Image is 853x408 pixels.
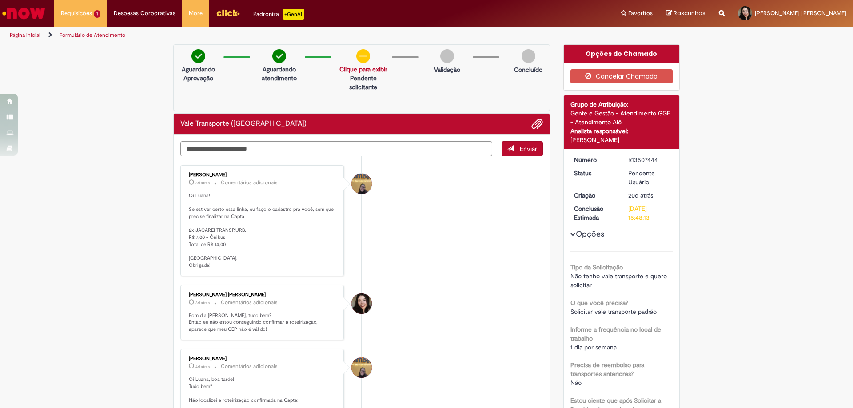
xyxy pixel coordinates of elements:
span: 20d atrás [628,191,653,199]
a: Clique para exibir [339,65,387,73]
div: [PERSON_NAME] [189,172,337,178]
span: Despesas Corporativas [114,9,175,18]
img: ServiceNow [1,4,47,22]
time: 26/09/2025 08:13:12 [195,300,210,305]
div: Analista responsável: [570,127,673,135]
button: Enviar [502,141,543,156]
img: click_logo_yellow_360x200.png [216,6,240,20]
span: Não tenho vale transporte e quero solicitar [570,272,669,289]
span: 1 dia por semana [570,343,617,351]
dt: Conclusão Estimada [567,204,622,222]
div: Grupo de Atribuição: [570,100,673,109]
a: Formulário de Atendimento [60,32,125,39]
ul: Trilhas de página [7,27,562,44]
p: Concluído [514,65,542,74]
small: Comentários adicionais [221,363,278,370]
span: Solicitar vale transporte padrão [570,308,657,316]
dt: Criação [567,191,622,200]
p: Bom dia [PERSON_NAME], tudo bem? Então eu não estou conseguindo confirmar a roteirização, aparece... [189,312,337,333]
span: 3d atrás [195,180,210,186]
p: Validação [434,65,460,74]
time: 09/09/2025 13:48:11 [628,191,653,199]
img: check-circle-green.png [191,49,205,63]
h2: Vale Transporte (VT) Histórico de tíquete [180,120,307,128]
span: Rascunhos [674,9,706,17]
button: Cancelar Chamado [570,69,673,83]
time: 25/09/2025 12:25:23 [195,364,210,369]
img: img-circle-grey.png [522,49,535,63]
div: [DATE] 15:48:13 [628,204,670,222]
p: Aguardando atendimento [258,65,300,83]
div: Amanda De Campos Gomes Do Nascimento [351,174,372,194]
small: Comentários adicionais [221,179,278,186]
span: 4d atrás [195,364,210,369]
div: Amanda De Campos Gomes Do Nascimento [351,357,372,378]
span: [PERSON_NAME] [PERSON_NAME] [755,9,846,17]
a: Página inicial [10,32,40,39]
b: Precisa de reembolso para transportes anteriores? [570,361,644,378]
span: Enviar [520,145,537,153]
button: Adicionar anexos [531,118,543,130]
div: Gente e Gestão - Atendimento GGE - Atendimento Alô [570,109,673,127]
small: Comentários adicionais [221,299,278,306]
div: [PERSON_NAME] [570,135,673,144]
dt: Número [567,155,622,164]
b: Tipo da Solicitação [570,263,623,271]
p: Oi Luana! Se estiver certo essa linha, eu faço o cadastro pra você, sem que precise finalizar na ... [189,192,337,269]
b: O que você precisa? [570,299,628,307]
span: Requisições [61,9,92,18]
img: check-circle-green.png [272,49,286,63]
div: R13507444 [628,155,670,164]
div: 09/09/2025 13:48:11 [628,191,670,200]
dt: Status [567,169,622,178]
p: Aguardando Aprovação [177,65,219,83]
span: Favoritos [628,9,653,18]
span: More [189,9,203,18]
div: Pendente Usuário [628,169,670,186]
img: circle-minus.png [356,49,370,63]
div: Luana Aparecida Agra De Almeida Moraes [351,293,372,314]
a: Rascunhos [666,9,706,18]
b: Informe a frequência no local de trabalho [570,325,661,342]
span: Não [570,379,582,387]
div: Padroniza [253,9,304,20]
div: [PERSON_NAME] [189,356,337,361]
span: 3d atrás [195,300,210,305]
textarea: Digite sua mensagem aqui... [180,141,492,156]
img: img-circle-grey.png [440,49,454,63]
span: 1 [94,10,100,18]
time: 26/09/2025 16:07:08 [195,180,210,186]
div: [PERSON_NAME] [PERSON_NAME] [189,292,337,297]
p: +GenAi [283,9,304,20]
p: Pendente solicitante [339,74,387,91]
div: Opções do Chamado [564,45,680,63]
